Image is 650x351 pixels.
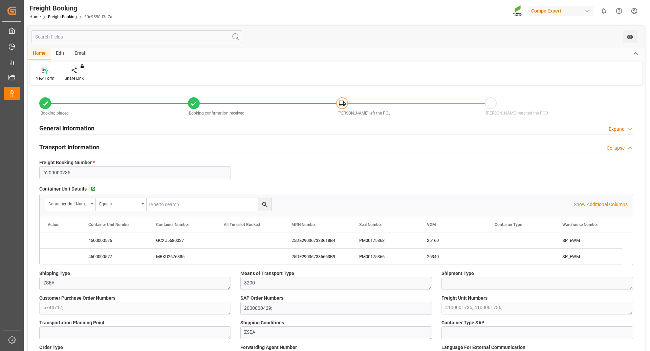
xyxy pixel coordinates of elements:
button: Help Center [611,3,627,19]
h2: Transport Information [39,143,100,152]
button: open menu [96,198,147,211]
span: Freight Unit Numbers [441,295,487,302]
textarea: 4100001735; 4100001736; [441,302,633,315]
div: 4500000576 [80,232,148,248]
button: Compo Expert [528,4,596,17]
span: Booking placed [41,111,69,116]
button: open menu [45,198,96,211]
span: Means of Transport Type [240,270,294,277]
div: Compo Expert [528,6,593,16]
span: SAP Order Numbers [240,295,283,302]
span: Warehouse Number [562,222,598,227]
div: 4500000577 [80,249,148,265]
div: PM00175368 [351,232,419,248]
textarea: ZSEA [39,277,231,290]
div: MRKU2676385 [148,249,216,265]
div: Action [48,222,60,227]
button: show 0 new notifications [596,3,611,19]
div: Equals [99,199,139,207]
span: Container Type SAP [441,319,484,326]
div: Press SPACE to select this row. [80,249,622,265]
span: [PERSON_NAME] reached the POD [486,111,548,116]
span: Container Unit Number [88,222,130,227]
div: 25DE290367333618B4 [283,232,351,248]
input: Type to search [147,198,271,211]
div: Container Unit Number [48,199,88,207]
span: All Timeslot Booked [224,222,260,227]
span: [PERSON_NAME] left the POL [338,111,390,116]
div: 25340 [419,249,486,265]
span: Seal Number [359,222,382,227]
div: Press SPACE to select this row. [40,249,80,265]
a: Freight Booking [48,15,77,19]
div: Email [69,48,92,59]
span: Container Type [495,222,522,227]
button: search button [258,198,271,211]
div: GCXU5680027 [148,232,216,248]
span: Shipping Type [39,270,70,277]
input: Search Fields [31,30,242,43]
span: Transportation Planning Point [39,319,105,326]
span: Shipment Type [441,270,474,277]
div: Freight Booking [29,3,112,13]
button: open menu [623,30,637,43]
div: Collapse [607,145,625,152]
h2: General Information [39,124,94,133]
div: Press SPACE to select this row. [80,232,622,249]
span: Booking confirmation received [189,111,244,116]
div: Expand [609,126,625,133]
div: 25DE290367335663B9 [283,249,351,265]
p: Show Additional Columns [574,201,628,208]
span: Order Type [39,344,63,351]
span: Forwarding Agent Number [240,344,297,351]
textarea: ZSEA [240,326,432,339]
div: SP_EWM [554,232,622,248]
span: MRN Number [291,222,316,227]
div: Press SPACE to select this row. [40,232,80,249]
div: SP_EWM [554,249,622,265]
div: 25160 [419,232,486,248]
span: Container Number [156,222,189,227]
span: Shipping Conditions [240,319,284,326]
span: Customer Purchase Order Numbers [39,295,115,302]
a: Home [29,15,41,19]
div: Edit [51,48,69,59]
textarea: 3200 [240,277,432,290]
img: Screenshot%202023-09-29%20at%2010.02.21.png_1712312052.png [513,5,524,17]
span: Freight Booking Number [39,159,95,166]
textarea: 5744717; [39,302,231,315]
span: Container Unit Details [39,185,87,193]
span: Language For External Communication [441,344,525,351]
div: Home [28,48,51,59]
div: PM00175366 [351,249,419,265]
span: VGM [427,222,436,227]
div: New Form [36,75,55,81]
